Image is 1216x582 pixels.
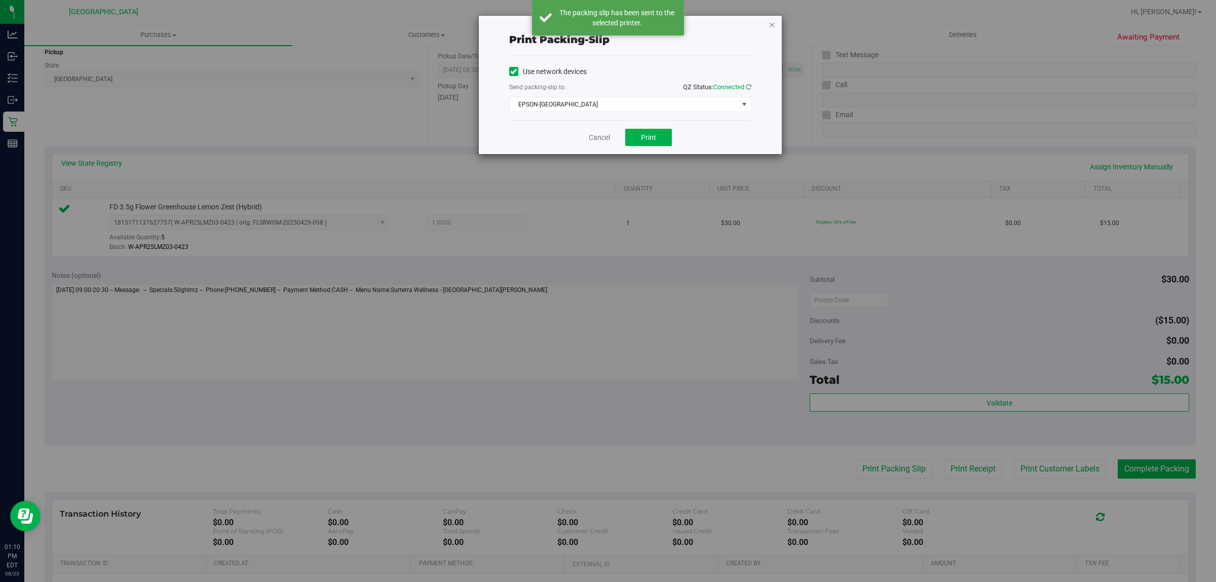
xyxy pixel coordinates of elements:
button: Print [625,129,672,146]
span: select [738,97,750,112]
span: Print packing-slip [509,33,610,46]
div: The packing slip has been sent to the selected printer. [557,8,676,28]
span: EPSON-[GEOGRAPHIC_DATA] [510,97,738,112]
span: QZ Status: [683,83,751,91]
span: Print [641,133,656,141]
iframe: Resource center [10,501,41,531]
span: Connected [713,83,744,91]
label: Use network devices [509,66,587,77]
a: Cancel [589,132,610,143]
label: Send packing-slip to: [509,83,566,92]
